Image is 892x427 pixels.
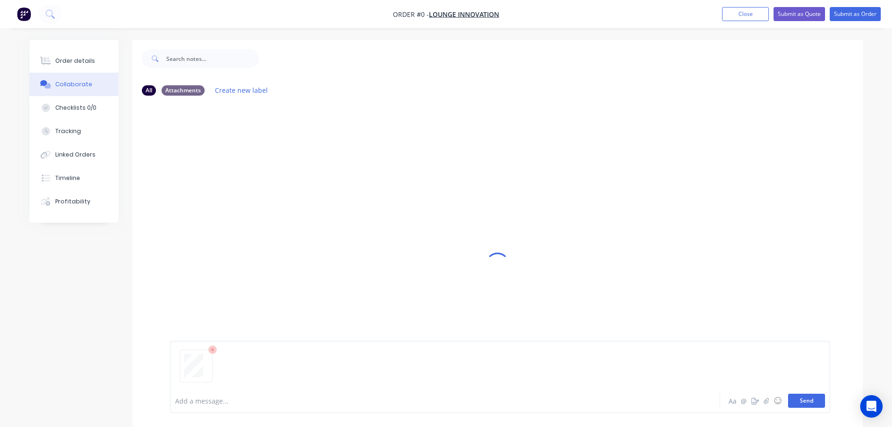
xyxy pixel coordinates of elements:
div: Collaborate [55,80,92,89]
button: Linked Orders [29,143,118,166]
button: Aa [727,395,738,406]
button: Order details [29,49,118,73]
div: Tracking [55,127,81,135]
div: Timeline [55,174,80,182]
button: Close [722,7,769,21]
button: Checklists 0/0 [29,96,118,120]
a: Lounge Innovation [429,10,499,19]
button: ☺ [772,395,783,406]
button: Tracking [29,120,118,143]
button: Timeline [29,166,118,190]
button: Submit as Order [830,7,881,21]
button: Submit as Quote [774,7,825,21]
div: Order details [55,57,95,65]
button: Send [788,394,825,408]
div: Profitability [55,197,90,206]
button: @ [738,395,750,406]
div: Linked Orders [55,150,96,159]
button: Collaborate [29,73,118,96]
button: Profitability [29,190,118,213]
div: Open Intercom Messenger [860,395,883,418]
div: Checklists 0/0 [55,104,96,112]
img: Factory [17,7,31,21]
span: Order #0 - [393,10,429,19]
